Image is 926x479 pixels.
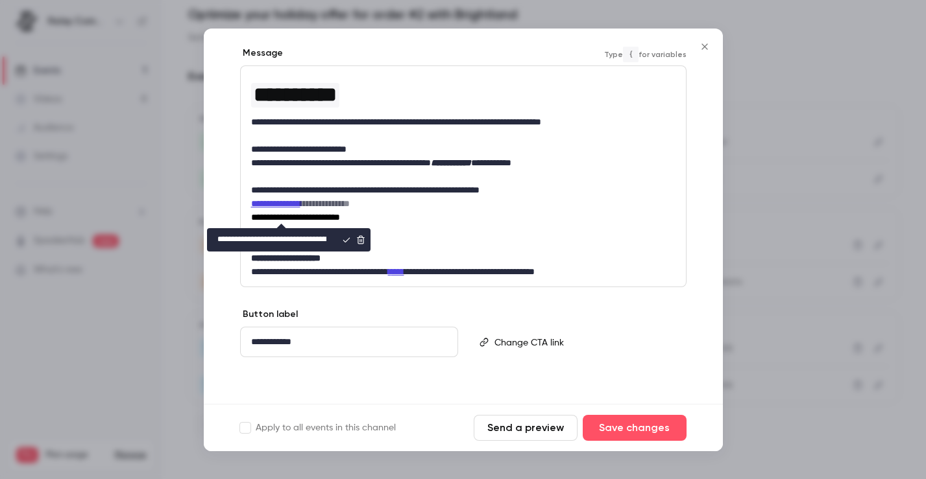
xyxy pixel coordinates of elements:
[241,327,457,356] div: editor
[240,308,298,321] label: Button label
[583,415,687,441] button: Save changes
[240,421,396,434] label: Apply to all events in this channel
[474,415,578,441] button: Send a preview
[604,47,687,62] span: Type for variables
[623,47,639,62] code: {
[241,66,686,286] div: editor
[692,34,718,60] button: Close
[489,327,685,357] div: editor
[240,47,283,60] label: Message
